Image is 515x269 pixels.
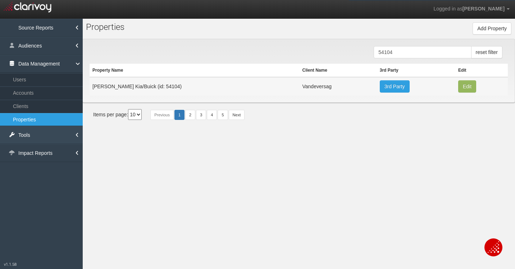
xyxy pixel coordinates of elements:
a: 3rd Party [380,80,410,93]
input: Search Properties [374,46,471,58]
a: 3 [196,110,206,120]
td: Vandeversag [300,77,377,95]
button: Add Property [473,22,511,35]
a: 2 [185,110,195,120]
a: 4 [207,110,217,120]
a: Next [229,110,245,120]
span: o [94,22,99,32]
span: [PERSON_NAME] [462,6,505,12]
td: [PERSON_NAME] Kia/Buick (id: 54104) [90,77,300,95]
th: Edit [455,64,508,77]
th: Property Name [90,64,300,77]
a: Logged in as[PERSON_NAME] [428,0,515,18]
button: reset filter [471,46,502,58]
th: 3rd Party [377,64,455,77]
th: Client Name [300,64,377,77]
h1: Pr perties [86,22,214,32]
a: 1 [174,110,184,120]
a: Previous [150,110,174,120]
span: Logged in as [433,6,462,12]
a: 5 [218,110,228,120]
button: Edit [458,80,476,93]
div: Items per page: [93,109,142,120]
